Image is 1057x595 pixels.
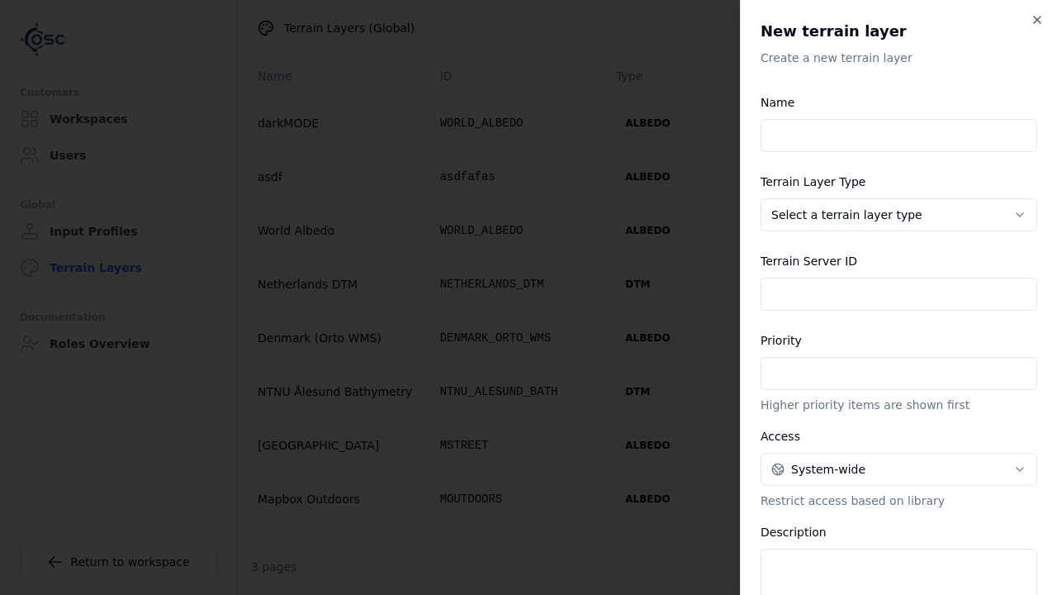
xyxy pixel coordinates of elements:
[761,526,827,539] label: Description
[761,255,857,268] label: Terrain Server ID
[761,175,865,188] label: Terrain Layer Type
[761,334,802,347] label: Priority
[761,50,1037,66] p: Create a new terrain layer
[761,430,800,443] label: Access
[761,397,1037,413] p: Higher priority items are shown first
[761,20,1037,43] h2: New terrain layer
[761,96,794,109] label: Name
[761,493,1037,509] p: Restrict access based on library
